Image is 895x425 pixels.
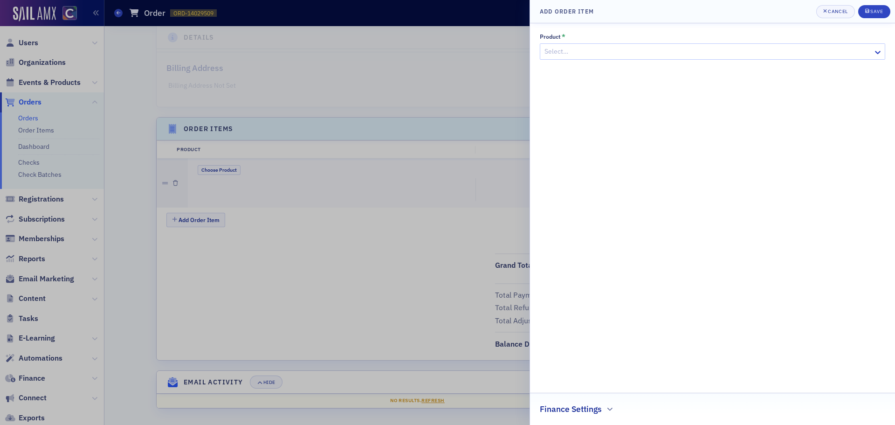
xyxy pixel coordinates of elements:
[816,5,855,18] button: Cancel
[562,33,565,40] abbr: This field is required
[858,5,890,18] button: Save
[540,7,594,15] h4: Add Order Item
[540,33,561,40] div: Product
[828,9,847,14] div: Cancel
[870,9,883,14] div: Save
[540,403,602,415] h2: Finance Settings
